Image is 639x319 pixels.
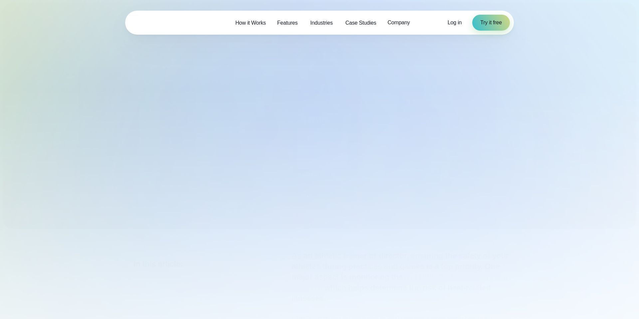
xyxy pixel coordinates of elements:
a: Case Studies [340,16,382,30]
span: How it Works [235,19,266,27]
span: Try it free [480,19,502,27]
span: Company [387,19,410,27]
a: Log in [448,19,462,27]
a: How it Works [230,16,272,30]
a: Try it free [472,15,510,31]
span: Case Studies [345,19,376,27]
span: Features [277,19,298,27]
span: Industries [310,19,332,27]
span: Log in [448,20,462,25]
